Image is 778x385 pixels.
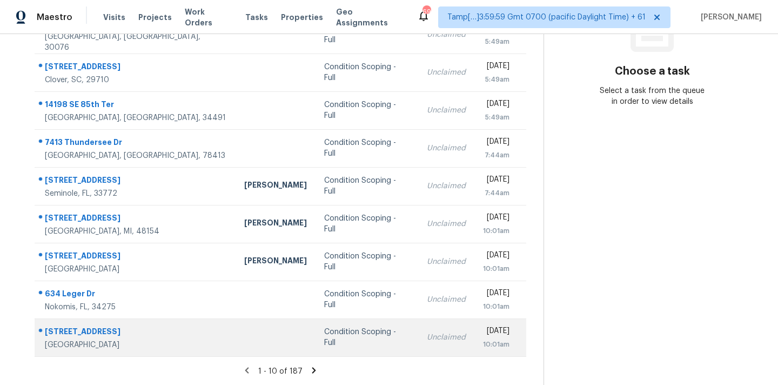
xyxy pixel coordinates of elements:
[427,105,466,116] div: Unclaimed
[427,181,466,191] div: Unclaimed
[427,29,466,40] div: Unclaimed
[45,150,227,161] div: [GEOGRAPHIC_DATA], [GEOGRAPHIC_DATA], 78413
[258,368,303,375] span: 1 - 10 of 187
[244,180,307,193] div: [PERSON_NAME]
[324,99,410,121] div: Condition Scoping - Full
[483,188,509,198] div: 7:44am
[483,136,509,150] div: [DATE]
[45,61,227,75] div: [STREET_ADDRESS]
[483,288,509,301] div: [DATE]
[244,255,307,269] div: [PERSON_NAME]
[336,6,404,28] span: Geo Assignments
[45,188,227,199] div: Seminole, FL, 33772
[598,85,707,107] div: Select a task from the queue in order to view details
[483,98,509,112] div: [DATE]
[245,14,268,21] span: Tasks
[324,24,410,45] div: Condition Scoping - Full
[483,263,509,274] div: 10:01am
[483,74,509,85] div: 5:49am
[483,150,509,161] div: 7:44am
[244,217,307,231] div: [PERSON_NAME]
[483,301,509,312] div: 10:01am
[45,75,227,85] div: Clover, SC, 29710
[324,251,410,273] div: Condition Scoping - Full
[483,212,509,225] div: [DATE]
[483,36,509,47] div: 5:49am
[615,66,690,77] h3: Choose a task
[45,264,227,275] div: [GEOGRAPHIC_DATA]
[427,294,466,305] div: Unclaimed
[427,218,466,229] div: Unclaimed
[324,137,410,159] div: Condition Scoping - Full
[45,302,227,313] div: Nokomis, FL, 34275
[281,12,323,23] span: Properties
[45,175,227,188] div: [STREET_ADDRESS]
[45,340,227,350] div: [GEOGRAPHIC_DATA]
[447,12,646,23] span: Tamp[…]3:59:59 Gmt 0700 (pacific Daylight Time) + 61
[324,327,410,348] div: Condition Scoping - Full
[483,61,509,74] div: [DATE]
[45,99,227,112] div: 14198 SE 85th Ter
[483,339,509,350] div: 10:01am
[45,288,227,302] div: 634 Leger Dr
[324,62,410,83] div: Condition Scoping - Full
[483,250,509,263] div: [DATE]
[696,12,762,23] span: [PERSON_NAME]
[45,250,227,264] div: [STREET_ADDRESS]
[324,289,410,310] div: Condition Scoping - Full
[427,332,466,343] div: Unclaimed
[422,6,430,17] div: 691
[427,143,466,154] div: Unclaimed
[45,213,227,226] div: [STREET_ADDRESS]
[185,6,232,28] span: Work Orders
[483,326,509,339] div: [DATE]
[483,225,509,236] div: 10:01am
[483,174,509,188] div: [DATE]
[427,256,466,267] div: Unclaimed
[103,12,125,23] span: Visits
[483,112,509,123] div: 5:49am
[45,31,227,53] div: [GEOGRAPHIC_DATA], [GEOGRAPHIC_DATA], 30076
[45,226,227,237] div: [GEOGRAPHIC_DATA], MI, 48154
[324,175,410,197] div: Condition Scoping - Full
[427,67,466,78] div: Unclaimed
[45,326,227,340] div: [STREET_ADDRESS]
[45,137,227,150] div: 7413 Thundersee Dr
[138,12,172,23] span: Projects
[45,112,227,123] div: [GEOGRAPHIC_DATA], [GEOGRAPHIC_DATA], 34491
[37,12,72,23] span: Maestro
[324,213,410,235] div: Condition Scoping - Full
